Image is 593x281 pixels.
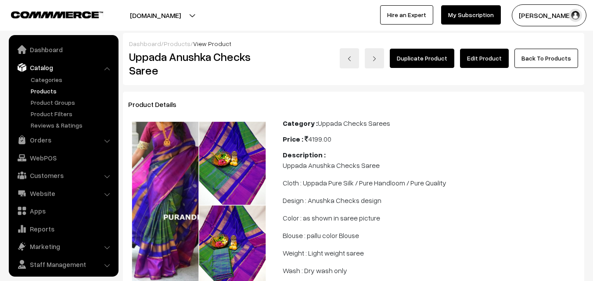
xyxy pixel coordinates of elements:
[283,119,318,128] b: Category :
[99,4,212,26] button: [DOMAIN_NAME]
[193,40,231,47] span: View Product
[380,5,433,25] a: Hire an Expert
[512,4,586,26] button: [PERSON_NAME]
[129,39,578,48] div: / /
[128,100,187,109] span: Product Details
[569,9,582,22] img: user
[11,132,115,148] a: Orders
[11,221,115,237] a: Reports
[11,9,88,19] a: COMMMERCE
[283,213,579,223] p: Color : as shown in saree picture
[514,49,578,68] a: Back To Products
[29,109,115,118] a: Product Filters
[29,98,115,107] a: Product Groups
[441,5,501,25] a: My Subscription
[29,75,115,84] a: Categories
[347,56,352,61] img: left-arrow.png
[11,60,115,75] a: Catalog
[390,49,454,68] a: Duplicate Product
[372,56,377,61] img: right-arrow.png
[129,40,161,47] a: Dashboard
[11,203,115,219] a: Apps
[283,178,579,188] p: Cloth : Uppada Pure Silk / Pure Handloom / Pure Quality
[283,118,579,128] div: Uppada Checks Sarees
[11,11,103,18] img: COMMMERCE
[11,42,115,57] a: Dashboard
[283,265,579,276] p: Wash : Dry wash only
[283,195,579,206] p: Design : Anushka Checks design
[283,160,579,171] p: Uppada Anushka Checks Saree
[283,150,326,159] b: Description :
[283,230,579,241] p: Blouse : pallu color Blouse
[460,49,509,68] a: Edit Product
[29,86,115,96] a: Products
[11,238,115,254] a: Marketing
[283,134,579,144] div: 4199.00
[11,185,115,201] a: Website
[11,167,115,183] a: Customers
[283,248,579,258] p: Weight : Light weight saree
[29,121,115,130] a: Reviews & Ratings
[164,40,190,47] a: Products
[11,150,115,166] a: WebPOS
[11,256,115,272] a: Staff Management
[283,135,303,143] b: Price :
[129,50,270,77] h2: Uppada Anushka Checks Saree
